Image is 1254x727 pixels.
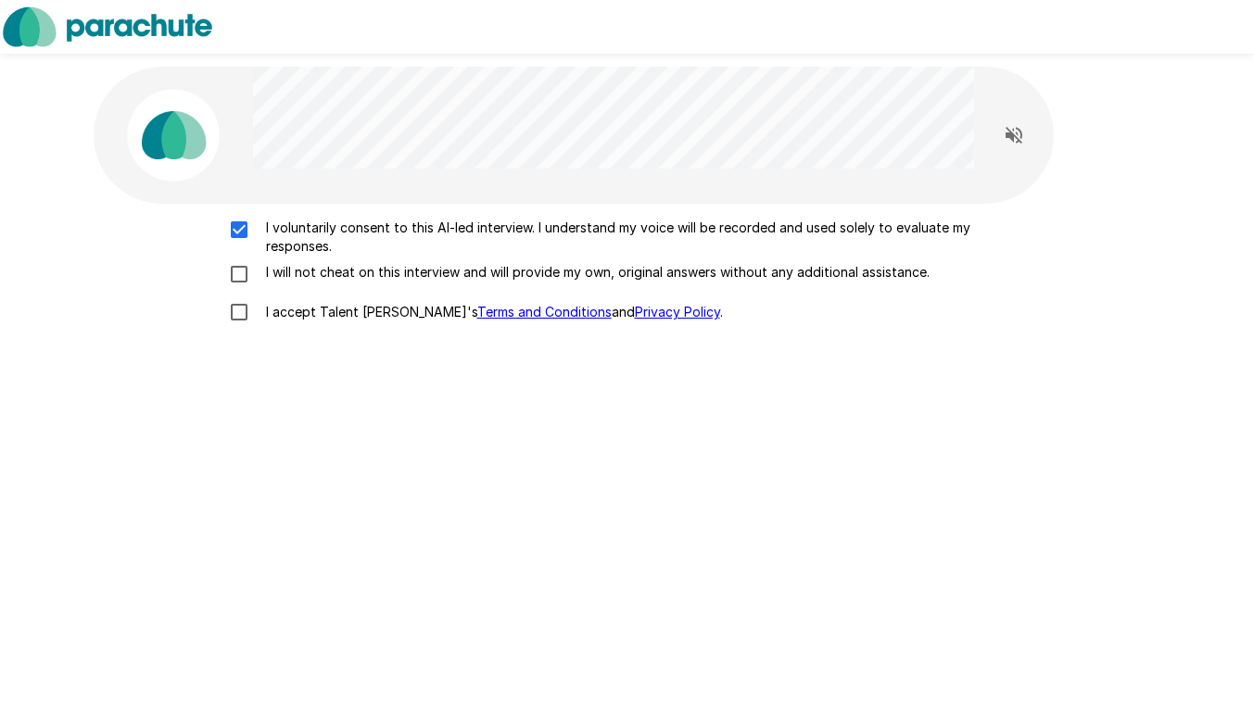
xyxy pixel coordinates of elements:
[995,117,1032,154] button: Read questions aloud
[635,304,720,320] a: Privacy Policy
[127,89,220,182] img: parachute_avatar.png
[259,263,930,282] p: I will not cheat on this interview and will provide my own, original answers without any addition...
[477,304,612,320] a: Terms and Conditions
[259,303,723,321] p: I accept Talent [PERSON_NAME]'s and .
[259,219,1035,256] p: I voluntarily consent to this AI-led interview. I understand my voice will be recorded and used s...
